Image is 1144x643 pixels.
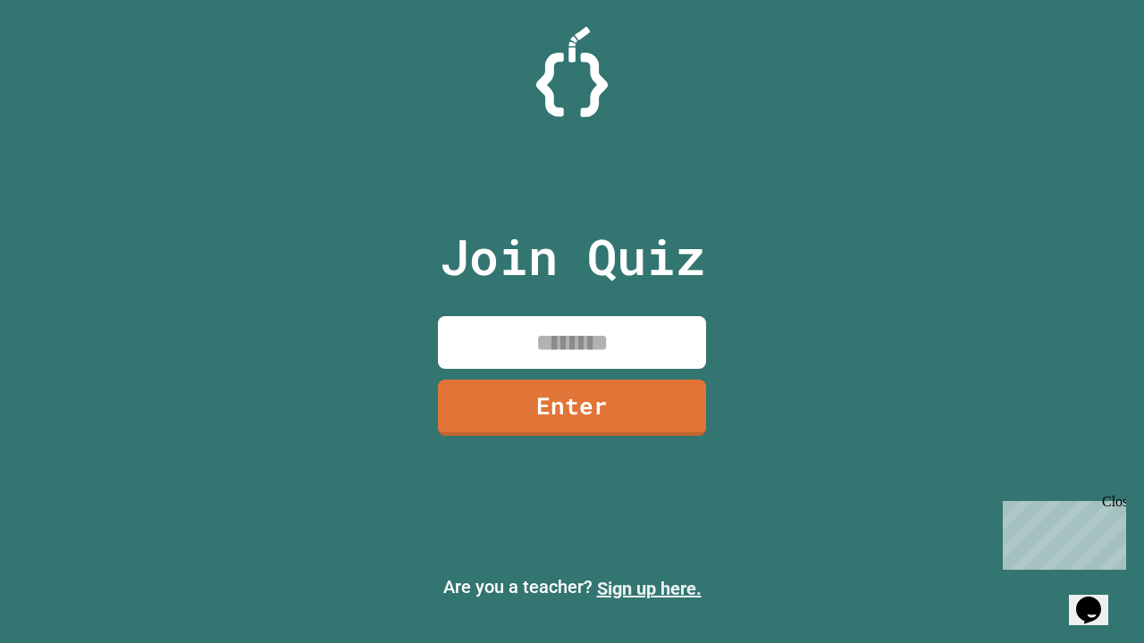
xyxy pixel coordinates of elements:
iframe: chat widget [996,494,1126,570]
p: Join Quiz [440,220,705,294]
div: Chat with us now!Close [7,7,123,113]
iframe: chat widget [1069,572,1126,625]
a: Enter [438,380,706,436]
p: Are you a teacher? [14,573,1130,602]
img: Logo.svg [536,27,608,117]
a: Sign up here. [597,578,702,599]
